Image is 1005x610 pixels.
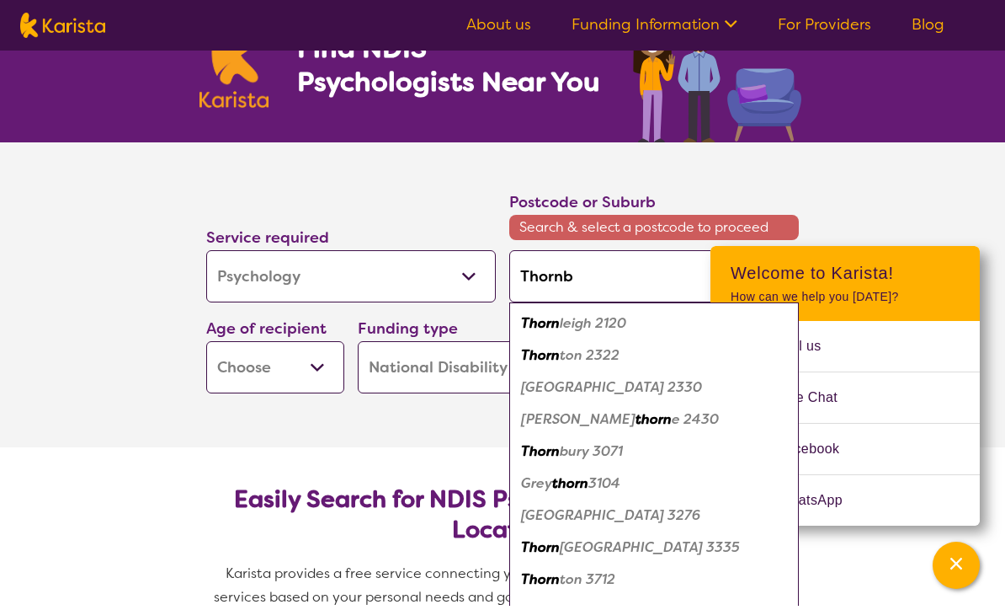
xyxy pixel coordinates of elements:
[521,506,700,524] em: [GEOGRAPHIC_DATA] 3276
[518,532,790,564] div: Thornhill Park 3335
[731,263,960,283] h2: Welcome to Karista!
[518,340,790,372] div: Thornton 2322
[560,314,626,332] em: leigh 2120
[518,564,790,596] div: Thornton 3712
[509,250,799,302] input: Type
[710,475,980,526] a: Web link opens in a new tab.
[521,570,560,588] em: Thorn
[521,474,552,492] em: Grey
[358,318,458,339] label: Funding type
[933,542,980,589] button: Channel Menu
[518,372,790,404] div: Mount Thorley 2330
[518,308,790,340] div: Thornleigh 2120
[521,538,560,556] em: Thorn
[778,14,871,35] a: For Providers
[509,215,799,240] span: Search & select a postcode to proceed
[297,31,609,99] h1: Find NDIS Psychologists Near You
[572,14,737,35] a: Funding Information
[778,488,863,513] span: WhatsApp
[560,538,740,556] em: [GEOGRAPHIC_DATA] 3335
[521,410,635,428] em: [PERSON_NAME]
[778,334,842,359] span: Call us
[20,13,105,38] img: Karista logo
[731,290,960,304] p: How can we help you [DATE]?
[521,442,560,460] em: Thorn
[635,410,672,428] em: thorn
[912,14,944,35] a: Blog
[518,404,790,436] div: Glenthorne 2430
[588,474,620,492] em: 3104
[710,321,980,526] ul: Choose channel
[778,436,859,462] span: Facebook
[552,474,588,492] em: thorn
[521,378,702,396] em: [GEOGRAPHIC_DATA] 2330
[560,442,623,460] em: bury 3071
[560,346,619,364] em: ton 2322
[518,468,790,500] div: Greythorn 3104
[521,346,560,364] em: Thorn
[199,17,269,108] img: Karista logo
[206,318,327,339] label: Age of recipient
[206,227,329,248] label: Service required
[710,246,980,526] div: Channel Menu
[509,192,656,212] label: Postcode or Suburb
[518,500,790,532] div: Woolsthorpe 3276
[518,436,790,468] div: Thornbury 3071
[672,410,719,428] em: e 2430
[220,484,785,545] h2: Easily Search for NDIS Psychologists by Need & Location
[466,14,531,35] a: About us
[521,314,560,332] em: Thorn
[778,385,858,410] span: Live Chat
[560,570,615,588] em: ton 3712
